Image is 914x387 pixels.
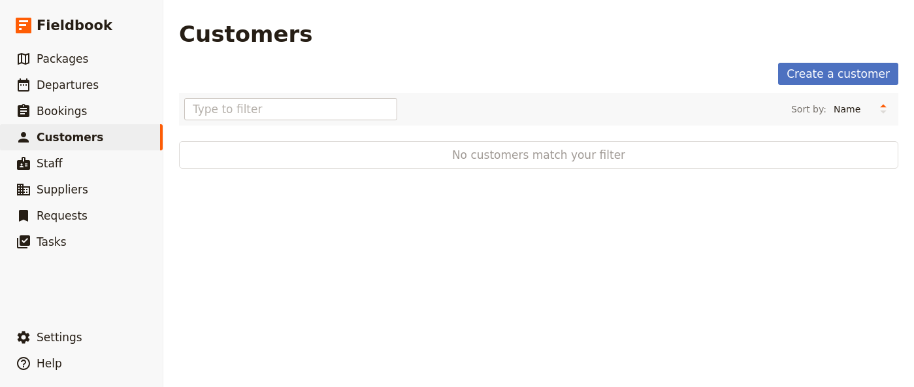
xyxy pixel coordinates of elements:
span: Tasks [37,235,67,248]
h1: Customers [179,21,313,47]
span: Requests [37,209,88,222]
select: Sort by: [828,99,873,119]
span: No customers match your filter [221,147,856,163]
span: Bookings [37,105,87,118]
span: Staff [37,157,63,170]
span: Departures [37,78,99,92]
input: Type to filter [184,98,397,120]
span: Sort by: [791,103,826,116]
span: Customers [37,131,103,144]
span: Packages [37,52,88,65]
a: Create a customer [778,63,898,85]
span: Fieldbook [37,16,112,35]
span: Help [37,357,62,370]
span: Settings [37,331,82,344]
span: Suppliers [37,183,88,196]
button: Change sort direction [873,99,893,119]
